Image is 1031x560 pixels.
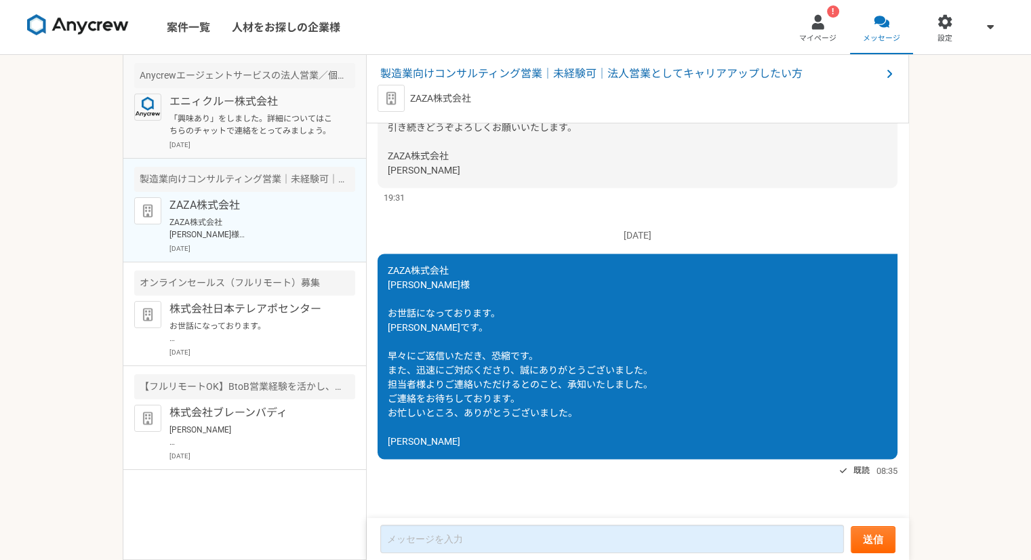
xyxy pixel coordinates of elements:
p: お世話になっております。 プロフィール拝見してとても魅力的なご経歴で、 ぜひ一度、弊社面談をお願いできないでしょうか？ [URL][DOMAIN_NAME][DOMAIN_NAME] 当社ですが... [169,320,337,344]
div: オンラインセールス（フルリモート）募集 [134,271,355,296]
div: 【フルリモートOK】BtoB営業経験を活かし、戦略的ISとして活躍! [134,374,355,399]
button: 送信 [851,526,895,553]
span: ZAZA株式会社 [PERSON_NAME]様 お世話になっております。 [PERSON_NAME]です。 ​早々にご返信いただき、恐縮です。 また、迅速にご対応くださり、誠にありがとうございま... [388,265,653,447]
p: 株式会社ブレーンバディ [169,405,337,421]
p: [DATE] [378,228,897,243]
span: メッセージ [863,33,900,44]
p: [PERSON_NAME] 突然のメッセージ失礼致します。 株式会社ブレーンバディ採用担当の[PERSON_NAME]と申します。 今回ご経歴を拝見し、お客様のセールス支援業務にお力添えいただけ... [169,424,337,448]
p: [DATE] [169,243,355,254]
div: Anycrewエージェントサービスの法人営業／個人アドバイザー（RA・CA） [134,63,355,88]
div: 製造業向けコンサルティング営業｜未経験可｜法人営業としてキャリアアップしたい方 [134,167,355,192]
span: 製造業向けコンサルティング営業｜未経験可｜法人営業としてキャリアアップしたい方 [380,66,881,82]
img: logo_text_blue_01.png [134,94,161,121]
img: default_org_logo-42cde973f59100197ec2c8e796e4974ac8490bb5b08a0eb061ff975e4574aa76.png [134,405,161,432]
span: マイページ [799,33,836,44]
p: 株式会社日本テレアポセンター [169,301,337,317]
p: [DATE] [169,347,355,357]
span: 19:31 [384,191,405,204]
img: default_org_logo-42cde973f59100197ec2c8e796e4974ac8490bb5b08a0eb061ff975e4574aa76.png [134,301,161,328]
p: ZAZA株式会社 [PERSON_NAME]様 お世話になっております。 [PERSON_NAME]です。 ​早々にご返信いただき、恐縮です。 また、迅速にご対応くださり、誠にありがとうございま... [169,216,337,241]
p: [DATE] [169,451,355,461]
span: 既読 [853,462,870,479]
span: 08:35 [876,464,897,477]
p: 「興味あり」をしました。詳細についてはこちらのチャットで連絡をとってみましょう。 [169,113,337,137]
img: default_org_logo-42cde973f59100197ec2c8e796e4974ac8490bb5b08a0eb061ff975e4574aa76.png [378,85,405,112]
p: ZAZA株式会社 [169,197,337,214]
p: [DATE] [169,140,355,150]
p: エニィクルー株式会社 [169,94,337,110]
div: ! [827,5,839,18]
img: 8DqYSo04kwAAAAASUVORK5CYII= [27,14,129,36]
span: 設定 [937,33,952,44]
p: ZAZA株式会社 [410,92,471,106]
img: default_org_logo-42cde973f59100197ec2c8e796e4974ac8490bb5b08a0eb061ff975e4574aa76.png [134,197,161,224]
